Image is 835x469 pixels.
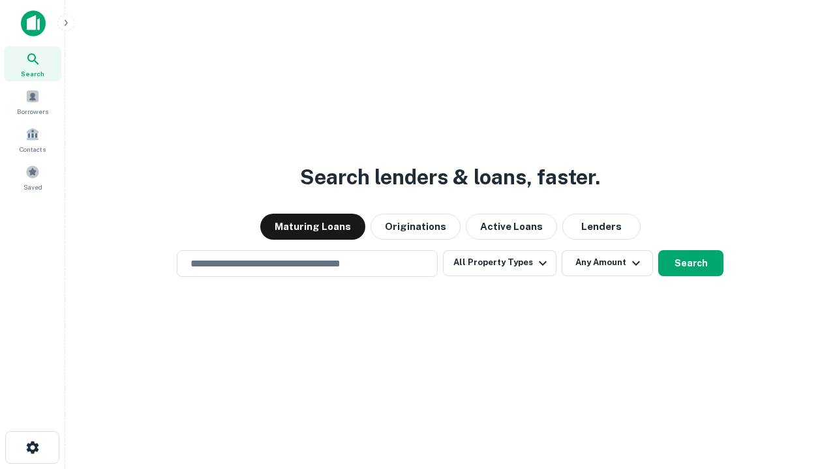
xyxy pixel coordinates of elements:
[17,106,48,117] span: Borrowers
[770,365,835,427] iframe: Chat Widget
[562,214,641,240] button: Lenders
[21,10,46,36] img: capitalize-icon.png
[658,250,723,276] button: Search
[20,144,46,154] span: Contacts
[4,46,61,81] a: Search
[4,160,61,195] a: Saved
[443,250,556,276] button: All Property Types
[562,250,653,276] button: Any Amount
[466,214,557,240] button: Active Loans
[4,84,61,119] a: Borrowers
[300,162,600,193] h3: Search lenders & loans, faster.
[4,122,61,157] a: Contacts
[260,214,365,240] button: Maturing Loans
[21,68,44,79] span: Search
[23,182,42,192] span: Saved
[371,214,461,240] button: Originations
